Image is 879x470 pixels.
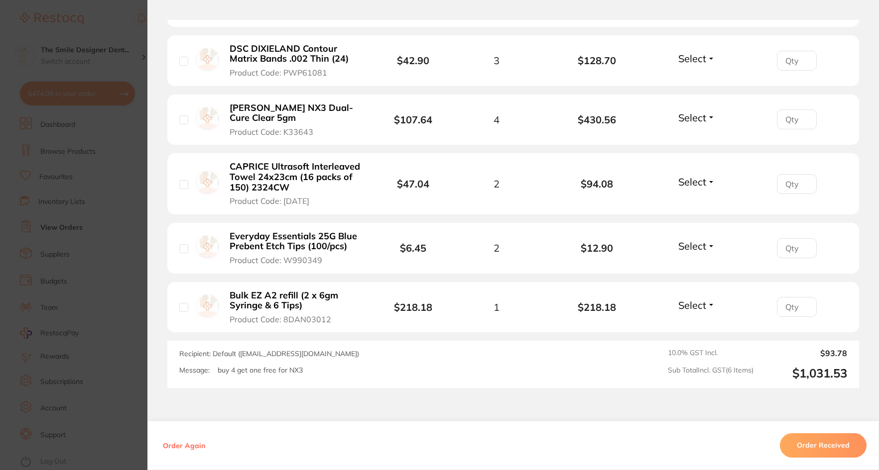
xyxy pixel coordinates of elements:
b: Bulk EZ A2 refill (2 x 6gm Syringe & 6 Tips) [230,290,362,311]
input: Qty [777,109,817,129]
button: [PERSON_NAME] NX3 Dual-Cure Clear 5gm Product Code: K33643 [227,102,365,137]
p: buy 4 get one free for NX3 [218,366,303,375]
span: Select [678,299,706,311]
b: $218.18 [547,301,647,313]
label: Message: [179,366,210,375]
b: $94.08 [547,178,647,189]
span: Select [678,111,706,124]
span: Recipient: Default ( [EMAIL_ADDRESS][DOMAIN_NAME] ) [179,349,359,358]
button: Order Received [780,434,867,458]
b: DSC DIXIELAND Contour Matrix Bands .002 Thin (24) [230,44,362,64]
span: Select [678,52,706,65]
b: $218.18 [394,301,432,313]
b: $128.70 [547,55,647,66]
img: Kerr NX3 Dual-Cure Clear 5gm [196,107,219,130]
span: 4 [494,114,500,125]
button: Select [675,240,718,252]
span: Product Code: K33643 [230,127,313,136]
span: Product Code: PWP61081 [230,68,327,77]
img: Everyday Essentials 25G Blue Prebent Etch Tips (100/pcs) [196,235,219,259]
input: Qty [777,238,817,258]
button: Select [675,176,718,188]
b: $47.04 [397,178,429,190]
button: CAPRICE Ultrasoft Interleaved Towel 24x23cm (16 packs of 150) 2324CW Product Code: [DATE] [227,161,365,206]
b: [PERSON_NAME] NX3 Dual-Cure Clear 5gm [230,103,362,123]
span: Product Code: 8DAN03012 [230,315,331,324]
span: 3 [494,55,500,66]
img: DSC DIXIELAND Contour Matrix Bands .002 Thin (24) [196,48,219,71]
input: Qty [777,51,817,71]
output: $1,031.53 [761,366,847,380]
button: Order Again [160,441,208,450]
button: Select [675,52,718,65]
button: Bulk EZ A2 refill (2 x 6gm Syringe & 6 Tips) Product Code: 8DAN03012 [227,290,365,325]
button: Everyday Essentials 25G Blue Prebent Etch Tips (100/pcs) Product Code: W990349 [227,231,365,266]
span: 1 [494,301,500,313]
img: CAPRICE Ultrasoft Interleaved Towel 24x23cm (16 packs of 150) 2324CW [196,171,219,194]
img: Bulk EZ A2 refill (2 x 6gm Syringe & 6 Tips) [196,294,219,318]
output: $93.78 [761,349,847,358]
span: Select [678,176,706,188]
button: Select [675,299,718,311]
button: Select [675,111,718,124]
button: DSC DIXIELAND Contour Matrix Bands .002 Thin (24) Product Code: PWP61081 [227,43,365,78]
input: Qty [777,297,817,317]
b: CAPRICE Ultrasoft Interleaved Towel 24x23cm (16 packs of 150) 2324CW [230,162,362,192]
span: Product Code: W990349 [230,256,322,265]
span: Select [678,240,706,252]
b: $42.90 [397,54,429,67]
b: $12.90 [547,242,647,254]
input: Qty [777,174,817,194]
b: $107.64 [394,113,432,126]
b: $430.56 [547,114,647,125]
b: Everyday Essentials 25G Blue Prebent Etch Tips (100/pcs) [230,231,362,252]
span: Sub Total Incl. GST ( 6 Items) [668,366,753,380]
b: $6.45 [400,242,426,254]
span: 2 [494,242,500,254]
span: 2 [494,178,500,189]
span: 10.0 % GST Incl. [668,349,753,358]
span: Product Code: [DATE] [230,196,309,205]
